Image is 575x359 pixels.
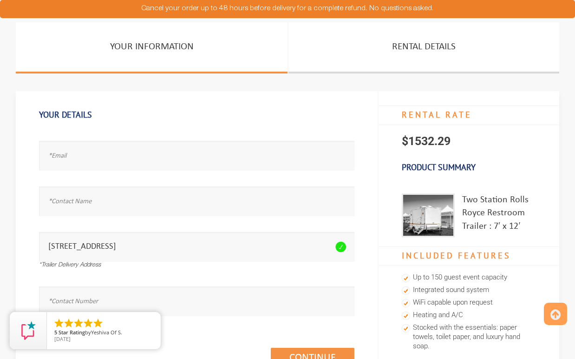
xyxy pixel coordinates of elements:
a: Your Information [16,22,287,73]
li:  [83,318,94,329]
span: Star Rating [59,329,85,336]
div: Two Station Rolls Royce Restroom Trailer : 7′ x 12′ [462,193,536,237]
li: WiFi capable upon request [402,297,536,309]
input: *Email [39,141,354,170]
span: [DATE] [54,335,71,342]
li: Integrated sound system [402,284,536,297]
input: *Contact Number [39,286,354,316]
img: Review Rating [19,321,38,340]
h4: Included Features [379,246,559,266]
li:  [63,318,74,329]
a: Rental Details [288,22,559,73]
li: Stocked with the essentials: paper towels, toilet paper, and luxury hand soap. [402,322,536,353]
h3: Product Summary [379,158,559,177]
h4: RENTAL RATE [379,106,559,125]
span: 5 [54,329,57,336]
input: *Trailer Delivery Address [39,232,354,261]
span: by [54,330,153,336]
li: Up to 150 guest event capacity [402,272,536,284]
input: *Contact Name [39,186,354,216]
li:  [73,318,84,329]
div: *Trailer Delivery Address [39,261,354,270]
h1: Your Details [39,105,354,125]
p: $1532.29 [379,125,559,158]
span: Yeshiva Of S. [91,329,122,336]
li:  [53,318,65,329]
li: Heating and A/C [402,309,536,322]
li:  [92,318,104,329]
button: Live Chat [538,322,575,359]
